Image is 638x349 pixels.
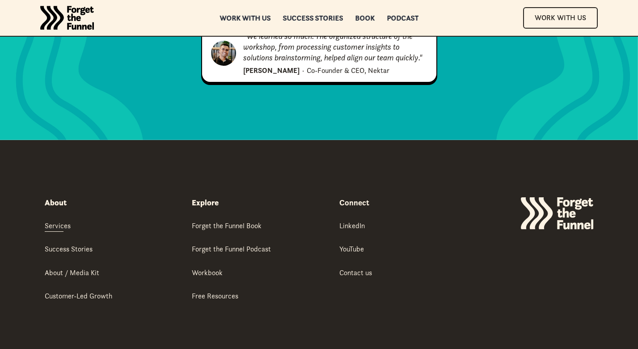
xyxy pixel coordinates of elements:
a: Work With Us [523,7,598,28]
div: LinkedIn [339,221,365,230]
a: Customer-Led Growth [45,291,112,302]
strong: Connect [339,197,369,208]
div: Co-Founder & CEO, Nektar [307,65,389,76]
div: "We learned so much. The organized structure of the workshop, from processing customer insights t... [243,31,427,63]
a: About / Media Kit [45,268,99,279]
div: About / Media Kit [45,268,99,277]
a: Podcast [387,15,418,21]
div: [PERSON_NAME] [243,65,300,76]
div: Customer-Led Growth [45,291,112,301]
a: Book [355,15,375,21]
div: · [302,65,304,76]
a: Free Resources [192,291,238,302]
div: Workbook [192,268,223,277]
div: Contact us [339,268,372,277]
a: YouTube [339,244,364,255]
a: Success Stories [45,244,93,255]
a: Work with us [220,15,270,21]
a: LinkedIn [339,221,365,232]
a: Forget the Funnel Podcast [192,244,271,255]
a: Services [45,221,71,232]
div: About [45,197,67,208]
div: YouTube [339,244,364,254]
div: Explore [192,197,219,208]
div: Free Resources [192,291,238,301]
a: Workbook [192,268,223,279]
div: Forget the Funnel Book [192,221,262,230]
div: Success Stories [45,244,93,254]
div: Forget the Funnel Podcast [192,244,271,254]
a: Success Stories [283,15,343,21]
a: Contact us [339,268,372,279]
a: Forget the Funnel Book [192,221,262,232]
div: Services [45,221,71,230]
